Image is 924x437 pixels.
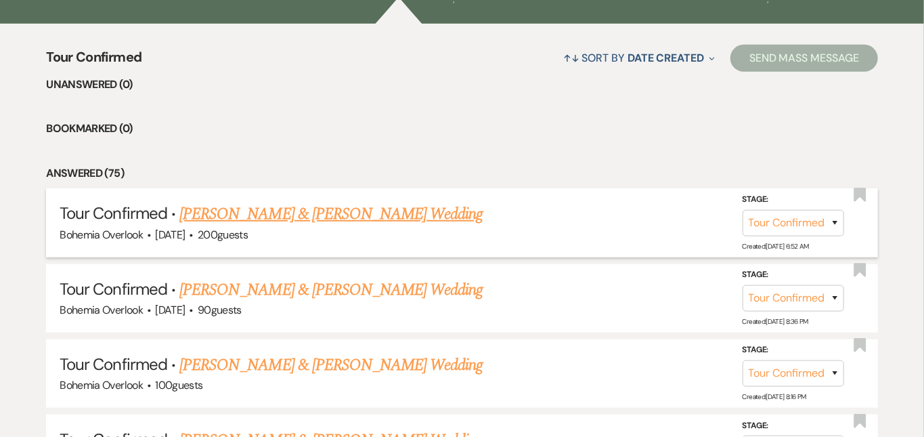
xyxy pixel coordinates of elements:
span: ↑↓ [563,51,579,65]
span: Bohemia Overlook [60,378,143,392]
label: Stage: [743,343,844,358]
span: 100 guests [155,378,202,392]
li: Bookmarked (0) [46,120,878,138]
span: Tour Confirmed [60,278,167,299]
button: Sort By Date Created [558,40,720,76]
a: [PERSON_NAME] & [PERSON_NAME] Wedding [179,202,483,226]
span: Tour Confirmed [60,203,167,224]
label: Stage: [743,192,844,207]
li: Answered (75) [46,165,878,182]
span: Bohemia Overlook [60,228,143,242]
span: Bohemia Overlook [60,303,143,317]
span: Created: [DATE] 8:36 PM [743,317,808,326]
span: Date Created [628,51,704,65]
span: Tour Confirmed [46,47,141,76]
span: Created: [DATE] 6:52 AM [743,242,809,251]
span: Tour Confirmed [60,354,167,375]
span: 200 guests [198,228,248,242]
button: Send Mass Message [730,45,878,72]
li: Unanswered (0) [46,76,878,93]
a: [PERSON_NAME] & [PERSON_NAME] Wedding [179,278,483,302]
a: [PERSON_NAME] & [PERSON_NAME] Wedding [179,353,483,377]
label: Stage: [743,418,844,433]
span: Created: [DATE] 8:16 PM [743,392,806,401]
span: 90 guests [198,303,242,317]
span: [DATE] [155,228,185,242]
span: [DATE] [155,303,185,317]
label: Stage: [743,268,844,283]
